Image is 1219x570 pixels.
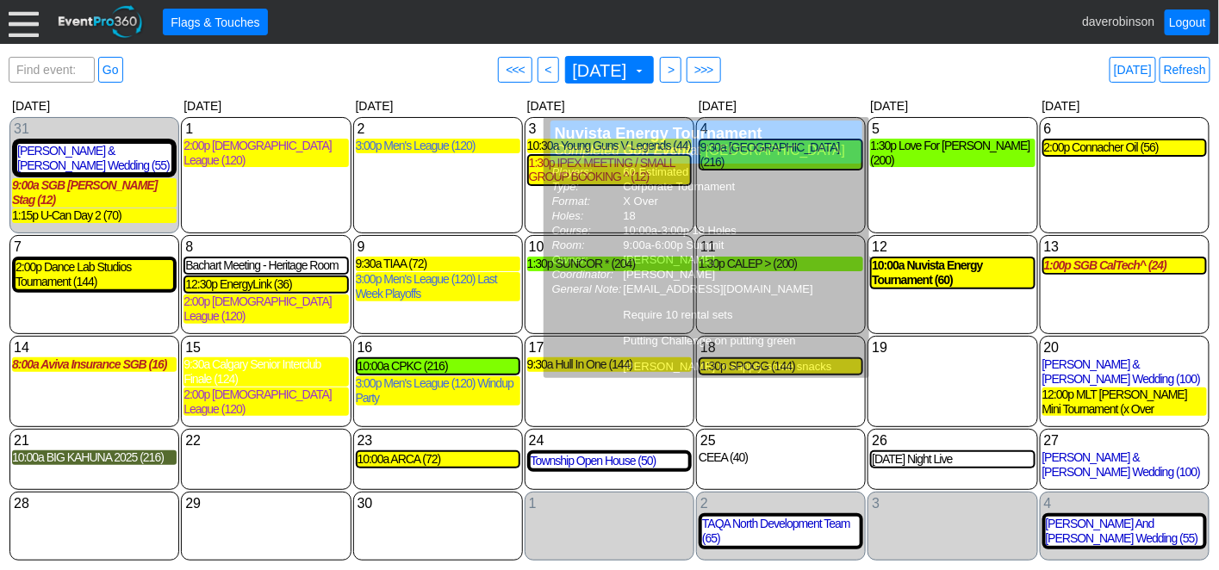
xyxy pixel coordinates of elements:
[356,238,520,257] div: Show menu
[695,96,867,116] div: [DATE]
[9,96,180,116] div: [DATE]
[183,431,348,450] div: Show menu
[167,14,263,31] span: Flags & Touches
[1042,450,1207,480] div: [PERSON_NAME] & [PERSON_NAME] Wedding (100)
[183,120,348,139] div: Show menu
[542,61,555,78] span: <
[527,257,692,271] div: 1:30p SUNCOR * (204)
[1042,431,1207,450] div: Show menu
[356,272,520,301] div: 3:00p Men's League (120) Last Week Playoffs
[183,387,348,417] div: 2:00p [DEMOGRAPHIC_DATA] League (120)
[12,494,177,513] div: Show menu
[356,494,520,513] div: Show menu
[16,260,173,289] div: 2:00p Dance Lab Studios Tournament (144)
[352,96,524,116] div: [DATE]
[527,357,692,372] div: 9:30a Hull In One (144)
[870,494,1035,513] div: Show menu
[552,224,622,237] th: Course:
[872,452,1033,467] div: [DATE] Night Live
[502,61,528,78] span: <<<
[552,268,622,281] th: Coordinator:
[870,139,1035,168] div: 1:30p Love For [PERSON_NAME] (200)
[185,277,346,292] div: 12:30p EnergyLink (36)
[550,121,862,164] div: Open
[691,61,717,78] span: >>>
[527,238,692,257] div: Show menu
[870,238,1035,257] div: Show menu
[870,431,1035,450] div: Show menu
[1042,357,1207,387] div: [PERSON_NAME] & [PERSON_NAME] Wedding (100)
[529,156,690,185] div: 1:30p IPEX MEETING / SMALL GROUP BOOKING ^ (12)
[872,258,1033,288] div: 10:00a Nuvista Energy Tournament (60)
[17,144,171,173] div: [PERSON_NAME] & [PERSON_NAME] Wedding (55)
[624,195,832,208] td: X Over
[183,139,348,168] div: 2:00p [DEMOGRAPHIC_DATA] League (120)
[1042,238,1207,257] div: Show menu
[552,282,622,373] th: General Note:
[12,178,177,208] div: 9:00a SGB [PERSON_NAME] Stag (12)
[624,308,832,321] div: Require 10 rental sets
[12,120,177,139] div: Show menu
[699,494,863,513] div: Show menu
[356,120,520,139] div: Show menu
[183,338,348,357] div: Show menu
[664,61,677,78] span: >
[1042,338,1207,357] div: Show menu
[867,96,1038,116] div: [DATE]
[183,357,348,387] div: 9:30a Calgary Senior Interclub Finale (124)
[624,268,832,281] td: [PERSON_NAME]
[1044,140,1205,155] div: 2:00p Connacher Oil (56)
[531,454,688,468] div: Township Open House (50)
[699,431,863,450] div: Show menu
[527,139,692,153] div: 10:30a Young Guns V Legends (44)
[12,208,177,223] div: 1:15p U-Can Day 2 (70)
[1042,387,1207,417] div: 12:00p MLT [PERSON_NAME] Mini Tournament (x Over Requested, Told Not Garaunteed) (40)
[527,494,692,513] div: Show menu
[1082,14,1154,28] span: daverobinson
[624,180,832,193] td: Corporate Tournament
[555,125,858,142] div: Nuvista Energy Tournament
[185,258,346,273] div: Bachart Meeting - Heritage Room
[527,338,692,357] div: Show menu
[356,431,520,450] div: Show menu
[870,120,1035,139] div: Show menu
[624,209,832,222] td: 18
[552,209,622,222] th: Holes:
[702,517,860,546] div: TAQA North Development Team (65)
[1160,57,1210,83] a: Refresh
[356,139,520,153] div: 3:00p Men's League (120)
[98,57,123,83] a: Go
[569,60,647,79] span: [DATE]
[552,165,622,178] th: Players:
[624,239,832,251] td: 9:00a-6:00p Summit
[1039,96,1210,116] div: [DATE]
[624,165,832,178] td: 60 Estimated
[552,195,622,208] th: Format:
[1044,258,1205,273] div: 1:00p SGB CalTech^ (24)
[356,338,520,357] div: Show menu
[12,357,177,372] div: 8:00a Aviva Insurance SGB (16)
[624,334,832,347] div: Putting Challenge on putting green
[167,13,263,31] span: Flags & Touches
[356,257,520,271] div: 9:30a TIAA (72)
[358,359,519,374] div: 10:00a CPKC (216)
[1046,517,1203,546] div: [PERSON_NAME] And [PERSON_NAME] Wedding (55)
[1165,9,1210,35] a: Logout
[356,376,520,406] div: 3:00p Men's League (120) Windup Party
[183,494,348,513] div: Show menu
[1042,120,1207,139] div: Show menu
[524,96,695,116] div: [DATE]
[555,143,619,158] span: Completed
[624,282,832,295] div: [EMAIL_ADDRESS][DOMAIN_NAME]
[699,450,863,465] div: CEEA (40)
[552,239,622,251] th: Room:
[527,431,692,450] div: Show menu
[358,452,519,467] div: 10:00a ARCA (72)
[180,96,351,116] div: [DATE]
[12,431,177,450] div: Show menu
[870,338,1035,357] div: Show menu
